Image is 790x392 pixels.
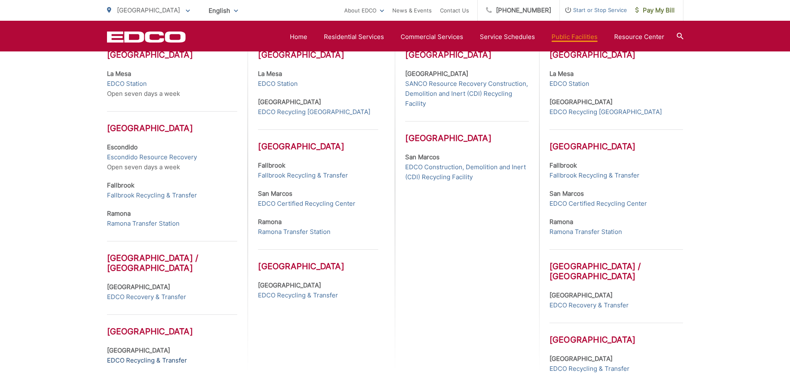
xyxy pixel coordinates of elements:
[107,190,197,200] a: Fallbrook Recycling & Transfer
[549,364,630,374] a: EDCO Recycling & Transfer
[107,314,238,336] h3: [GEOGRAPHIC_DATA]
[614,32,664,42] a: Resource Center
[258,50,378,60] h3: [GEOGRAPHIC_DATA]
[405,79,528,109] a: SANCO Resource Recovery Construction, Demolition and Inert (CDI) Recycling Facility
[107,355,187,365] a: EDCO Recycling & Transfer
[107,152,197,162] a: Escondido Resource Recovery
[549,170,639,180] a: Fallbrook Recycling & Transfer
[107,292,186,302] a: EDCO Recovery & Transfer
[549,129,683,151] h3: [GEOGRAPHIC_DATA]
[107,209,131,217] strong: Ramona
[107,283,170,291] strong: [GEOGRAPHIC_DATA]
[392,5,432,15] a: News & Events
[405,50,528,60] h3: [GEOGRAPHIC_DATA]
[549,79,589,89] a: EDCO Station
[258,227,331,237] a: Ramona Transfer Station
[107,111,238,133] h3: [GEOGRAPHIC_DATA]
[549,70,574,78] strong: La Mesa
[552,32,598,42] a: Public Facilities
[258,70,282,78] strong: La Mesa
[635,5,675,15] span: Pay My Bill
[258,190,292,197] strong: San Marcos
[107,70,131,78] strong: La Mesa
[107,241,238,273] h3: [GEOGRAPHIC_DATA] / [GEOGRAPHIC_DATA]
[549,161,577,169] strong: Fallbrook
[117,6,180,14] span: [GEOGRAPHIC_DATA]
[324,32,384,42] a: Residential Services
[549,199,647,209] a: EDCO Certified Recycling Center
[258,129,378,151] h3: [GEOGRAPHIC_DATA]
[405,153,440,161] strong: San Marcos
[107,142,238,172] p: Open seven days a week
[549,249,683,281] h3: [GEOGRAPHIC_DATA] / [GEOGRAPHIC_DATA]
[549,300,629,310] a: EDCO Recovery & Transfer
[549,107,662,117] a: EDCO Recycling [GEOGRAPHIC_DATA]
[107,143,138,151] strong: Escondido
[549,227,622,237] a: Ramona Transfer Station
[202,3,244,18] span: English
[107,346,170,354] strong: [GEOGRAPHIC_DATA]
[440,5,469,15] a: Contact Us
[549,355,613,363] strong: [GEOGRAPHIC_DATA]
[405,162,528,182] a: EDCO Construction, Demolition and Inert (CDI) Recycling Facility
[258,199,355,209] a: EDCO Certified Recycling Center
[290,32,307,42] a: Home
[107,79,147,89] a: EDCO Station
[107,219,180,229] a: Ramona Transfer Station
[405,70,468,78] strong: [GEOGRAPHIC_DATA]
[401,32,463,42] a: Commercial Services
[344,5,384,15] a: About EDCO
[549,190,584,197] strong: San Marcos
[549,50,683,60] h3: [GEOGRAPHIC_DATA]
[107,181,134,189] strong: Fallbrook
[549,218,573,226] strong: Ramona
[258,281,321,289] strong: [GEOGRAPHIC_DATA]
[107,69,238,99] p: Open seven days a week
[258,79,298,89] a: EDCO Station
[549,98,613,106] strong: [GEOGRAPHIC_DATA]
[549,323,683,345] h3: [GEOGRAPHIC_DATA]
[480,32,535,42] a: Service Schedules
[258,218,282,226] strong: Ramona
[258,98,321,106] strong: [GEOGRAPHIC_DATA]
[258,161,285,169] strong: Fallbrook
[258,290,338,300] a: EDCO Recycling & Transfer
[107,50,238,60] h3: [GEOGRAPHIC_DATA]
[258,249,378,271] h3: [GEOGRAPHIC_DATA]
[549,291,613,299] strong: [GEOGRAPHIC_DATA]
[405,121,528,143] h3: [GEOGRAPHIC_DATA]
[258,170,348,180] a: Fallbrook Recycling & Transfer
[258,107,370,117] a: EDCO Recycling [GEOGRAPHIC_DATA]
[107,31,186,43] a: EDCD logo. Return to the homepage.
